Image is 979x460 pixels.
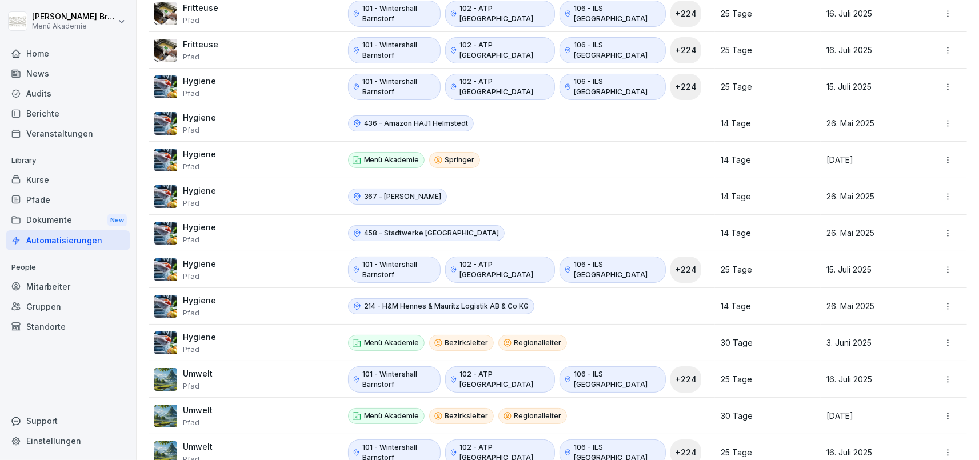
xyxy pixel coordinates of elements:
[721,228,807,238] p: 14 Tage
[721,338,807,348] p: 30 Tage
[6,190,130,210] a: Pfade
[721,155,807,165] p: 14 Tage
[364,118,469,129] p: 436 - Amazon HAJ1 Helmstedt
[721,265,807,275] p: 25 Tage
[6,170,130,190] div: Kurse
[6,210,130,231] a: DokumenteNew
[32,22,115,30] p: Menü Akademie
[183,405,213,415] p: Umwelt
[183,332,216,342] p: Hygiene
[675,81,697,93] p: + 224
[362,40,435,61] p: 101 - Wintershall Barnstorf
[183,3,218,13] p: Fritteuse
[574,259,661,280] p: 106 - ILS [GEOGRAPHIC_DATA]
[183,222,216,233] p: Hygiene
[154,368,177,391] img: d0y5qjsz8ci1znx3otfnl113.png
[721,9,807,19] p: 25 Tage
[6,431,130,451] a: Einstellungen
[721,301,807,311] p: 14 Tage
[183,186,216,196] p: Hygiene
[364,191,442,202] p: 367 - [PERSON_NAME]
[154,39,177,62] img: pbizark1n1rfoj522dehoix3.png
[154,2,177,25] img: pbizark1n1rfoj522dehoix3.png
[826,9,920,19] p: 16. Juli 2025
[675,7,697,19] p: + 224
[445,411,489,421] p: Bezirksleiter
[154,149,177,171] img: l7j8ma1q6cu44qkpc9tlpgs1.png
[183,149,216,159] p: Hygiene
[6,83,130,103] a: Audits
[826,82,920,92] p: 15. Juli 2025
[154,185,177,208] img: l7j8ma1q6cu44qkpc9tlpgs1.png
[6,297,130,317] a: Gruppen
[364,301,529,311] p: 214 - H&M Hennes & Mauritz Logistik AB & Co KG
[675,44,697,56] p: + 224
[6,123,130,143] a: Veranstaltungen
[362,77,435,97] p: 101 - Wintershall Barnstorf
[721,411,807,421] p: 30 Tage
[675,446,697,458] p: + 224
[826,301,920,311] p: 26. Mai 2025
[6,151,130,170] p: Library
[183,162,216,171] p: Pfad
[721,191,807,202] p: 14 Tage
[362,369,435,390] p: 101 - Wintershall Barnstorf
[721,82,807,92] p: 25 Tage
[445,338,489,348] p: Bezirksleiter
[826,155,920,165] p: [DATE]
[6,411,130,431] div: Support
[826,265,920,275] p: 15. Juli 2025
[826,191,920,202] p: 26. Mai 2025
[460,369,550,390] p: 102 - ATP [GEOGRAPHIC_DATA]
[826,45,920,55] p: 16. Juli 2025
[826,447,920,458] p: 16. Juli 2025
[154,405,177,427] img: d0y5qjsz8ci1znx3otfnl113.png
[721,45,807,55] p: 25 Tage
[183,39,218,50] p: Fritteuse
[183,198,216,207] p: Pfad
[6,210,130,231] div: Dokumente
[460,259,550,280] p: 102 - ATP [GEOGRAPHIC_DATA]
[574,3,661,24] p: 106 - ILS [GEOGRAPHIC_DATA]
[183,369,213,379] p: Umwelt
[364,411,419,421] p: Menü Akademie
[460,3,550,24] p: 102 - ATP [GEOGRAPHIC_DATA]
[183,52,218,61] p: Pfad
[154,258,177,281] img: l7j8ma1q6cu44qkpc9tlpgs1.png
[6,63,130,83] a: News
[721,374,807,385] p: 25 Tage
[364,228,500,238] p: 458 - Stadtwerke [GEOGRAPHIC_DATA]
[6,230,130,250] a: Automatisierungen
[183,125,216,134] p: Pfad
[183,442,213,452] p: Umwelt
[6,43,130,63] div: Home
[183,345,216,354] p: Pfad
[183,308,216,317] p: Pfad
[154,331,177,354] img: l7j8ma1q6cu44qkpc9tlpgs1.png
[826,228,920,238] p: 26. Mai 2025
[6,277,130,297] a: Mitarbeiter
[183,235,216,244] p: Pfad
[183,295,216,306] p: Hygiene
[826,118,920,129] p: 26. Mai 2025
[574,369,661,390] p: 106 - ILS [GEOGRAPHIC_DATA]
[6,317,130,337] a: Standorte
[721,118,807,129] p: 14 Tage
[183,271,216,281] p: Pfad
[362,259,435,280] p: 101 - Wintershall Barnstorf
[721,447,807,458] p: 25 Tage
[6,103,130,123] a: Berichte
[6,258,130,277] p: People
[183,418,213,427] p: Pfad
[154,222,177,245] img: l7j8ma1q6cu44qkpc9tlpgs1.png
[183,113,216,123] p: Hygiene
[574,77,661,97] p: 106 - ILS [GEOGRAPHIC_DATA]
[826,411,920,421] p: [DATE]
